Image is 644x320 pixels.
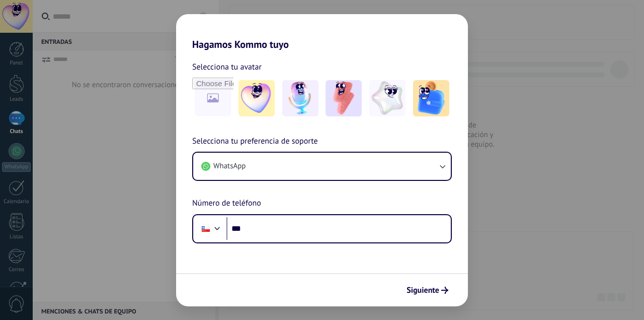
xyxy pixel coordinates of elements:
[193,153,451,180] button: WhatsApp
[196,218,215,239] div: Chile: + 56
[213,161,246,171] span: WhatsApp
[238,80,275,116] img: -1.jpeg
[326,80,362,116] img: -3.jpeg
[176,14,468,50] h2: Hagamos Kommo tuyo
[369,80,406,116] img: -4.jpeg
[407,287,439,294] span: Siguiente
[192,60,262,74] span: Selecciona tu avatar
[402,282,453,299] button: Siguiente
[282,80,318,116] img: -2.jpeg
[192,135,318,148] span: Selecciona tu preferencia de soporte
[192,197,261,210] span: Número de teléfono
[413,80,449,116] img: -5.jpeg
